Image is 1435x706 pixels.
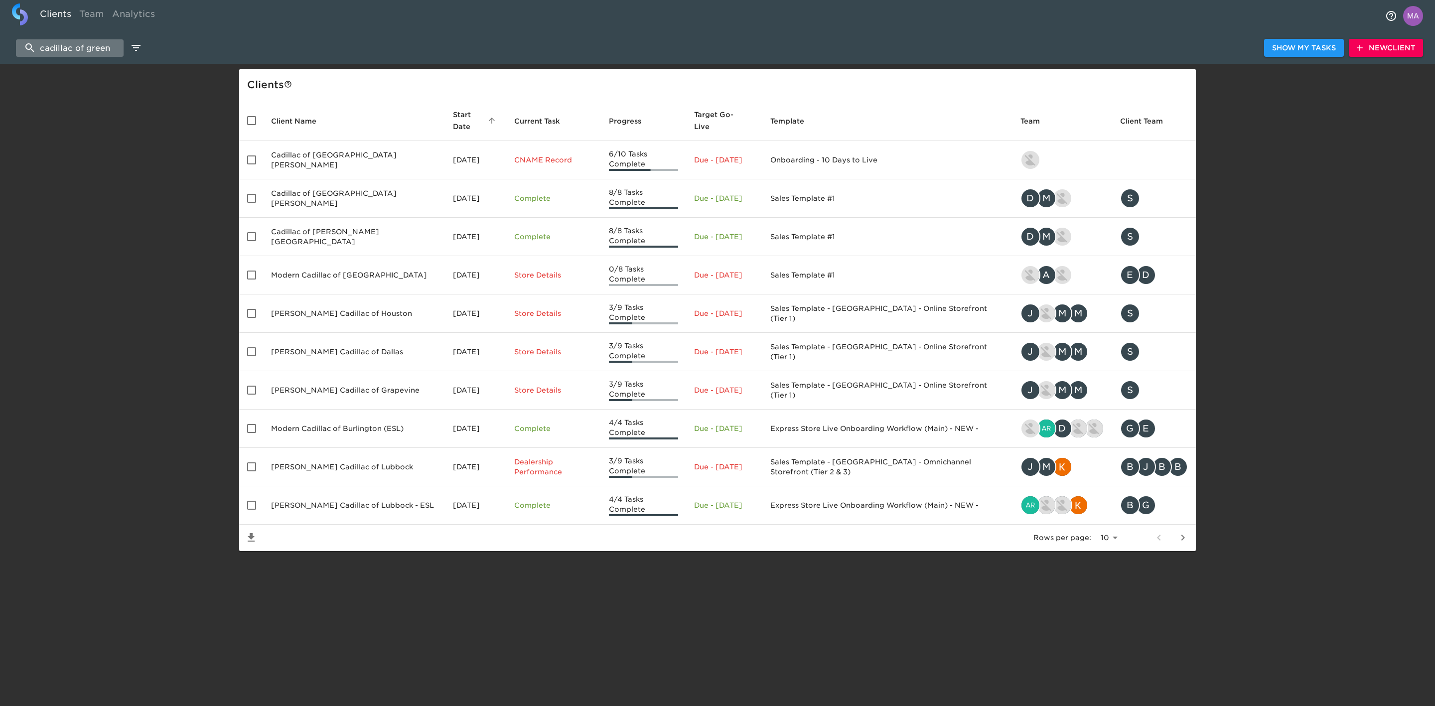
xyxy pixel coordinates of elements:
img: logo [12,3,28,25]
td: Sales Template - [GEOGRAPHIC_DATA] - Online Storefront (Tier 1) [762,294,1012,333]
span: Template [770,115,817,127]
div: M [1052,380,1072,400]
td: [PERSON_NAME] Cadillac of Dallas [263,333,445,371]
td: Express Store Live Onboarding Workflow (Main) - NEW - [762,486,1012,525]
img: rhianna.harrison@roadster.com [1085,420,1103,437]
div: J [1020,342,1040,362]
img: lowell@roadster.com [1021,420,1039,437]
div: J [1020,380,1040,400]
td: [PERSON_NAME] Cadillac of Lubbock - ESL [263,486,445,525]
span: Progress [609,115,654,127]
button: next page [1171,526,1195,550]
td: Sales Template #1 [762,179,1012,218]
p: Due - [DATE] [694,500,754,510]
span: Start Date [453,109,498,133]
p: Due - [DATE] [694,232,754,242]
span: Calculated based on the start date and the duration of all Tasks contained in this Hub. [694,109,741,133]
button: NewClient [1349,39,1423,57]
td: Sales Template #1 [762,256,1012,294]
div: Client s [247,77,1192,93]
td: [DATE] [445,410,506,448]
div: sharon.larsen@capitalauto.ca [1120,188,1188,208]
p: Complete [514,500,593,510]
div: J [1136,457,1156,477]
div: D [1020,227,1040,247]
td: [PERSON_NAME] Cadillac of Grapevine [263,371,445,410]
div: M [1036,188,1056,208]
p: Due - [DATE] [694,385,754,395]
img: nikko.foster@roadster.com [1037,343,1055,361]
p: Store Details [514,308,593,318]
img: ari.frost@roadster.com [1021,496,1039,514]
img: kevin.lo@roadster.com [1021,151,1039,169]
p: Complete [514,232,593,242]
td: 3/9 Tasks Complete [601,371,686,410]
div: S [1120,227,1140,247]
div: S [1120,342,1140,362]
div: B [1120,495,1140,515]
div: kevin.lo@roadster.com [1020,150,1104,170]
img: nikko.foster@roadster.com [1053,189,1071,207]
td: 3/9 Tasks Complete [601,333,686,371]
input: search [16,39,124,57]
div: B [1152,457,1172,477]
div: gena.rathel@cdk.com, efloropoulos@modernauto.com [1120,419,1188,438]
p: Due - [DATE] [694,462,754,472]
td: [PERSON_NAME] Cadillac of Lubbock [263,448,445,486]
div: danny@roadster.com, mark.wallace@roadster.com, nikko.foster@roadster.com [1020,227,1104,247]
td: [DATE] [445,448,506,486]
img: Profile [1403,6,1423,26]
img: nikko.foster@roadster.com [1053,228,1071,246]
div: lowell@roadster.com, ari.frost@roadster.com, daniel.buxbaum@roadster.com, shaun.lewis@roadster.co... [1020,419,1104,438]
td: [DATE] [445,141,506,179]
div: D [1136,265,1156,285]
td: 4/4 Tasks Complete [601,410,686,448]
button: Show My Tasks [1264,39,1344,57]
td: Sales Template #1 [762,218,1012,256]
img: ari.frost@roadster.com [1037,420,1055,437]
td: [DATE] [445,294,506,333]
div: sharon.larsen@capitalauto.ca [1120,227,1188,247]
td: [DATE] [445,256,506,294]
td: Sales Template - [GEOGRAPHIC_DATA] - Online Storefront (Tier 1) [762,371,1012,410]
div: D [1052,419,1072,438]
td: 3/9 Tasks Complete [601,294,686,333]
div: G [1136,495,1156,515]
div: G [1120,419,1140,438]
span: This is the next Task in this Hub that should be completed [514,115,560,127]
span: Team [1020,115,1053,127]
img: shaun.lewis@roadster.com [1069,420,1087,437]
div: M [1036,227,1056,247]
table: enhanced table [239,101,1196,551]
td: Modern Cadillac of [GEOGRAPHIC_DATA] [263,256,445,294]
td: [DATE] [445,371,506,410]
td: 3/9 Tasks Complete [601,448,686,486]
a: Clients [36,3,75,28]
td: Cadillac of [PERSON_NAME][GEOGRAPHIC_DATA] [263,218,445,256]
td: [DATE] [445,486,506,525]
div: M [1068,380,1088,400]
td: Modern Cadillac of Burlington (ESL) [263,410,445,448]
td: 8/8 Tasks Complete [601,179,686,218]
span: Target Go-Live [694,109,754,133]
p: Store Details [514,347,593,357]
td: Express Store Live Onboarding Workflow (Main) - NEW - [762,410,1012,448]
td: Onboarding - 10 Days to Live [762,141,1012,179]
div: B [1120,457,1140,477]
td: 6/10 Tasks Complete [601,141,686,179]
div: E [1136,419,1156,438]
img: kevin.lo@roadster.com [1053,266,1071,284]
div: justin.gervais@roadster.com, nikko.foster@roadster.com, matthew.young@roadster.com, madison.polle... [1020,303,1104,323]
div: justin.gervais@roadster.com, nikko.foster@roadster.com, matthew.young@roadster.com, madison.polle... [1020,342,1104,362]
p: Store Details [514,270,593,280]
div: danny@roadster.com, mark.wallace@roadster.com, nikko.foster@roadster.com [1020,188,1104,208]
button: Save List [239,526,263,550]
div: M [1052,342,1072,362]
p: Dealership Performance [514,457,593,477]
button: notifications [1379,4,1403,28]
div: smorell@sewell.com [1120,342,1188,362]
div: J [1020,457,1040,477]
p: Due - [DATE] [694,155,754,165]
div: M [1052,303,1072,323]
img: lowell@roadster.com [1021,266,1039,284]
